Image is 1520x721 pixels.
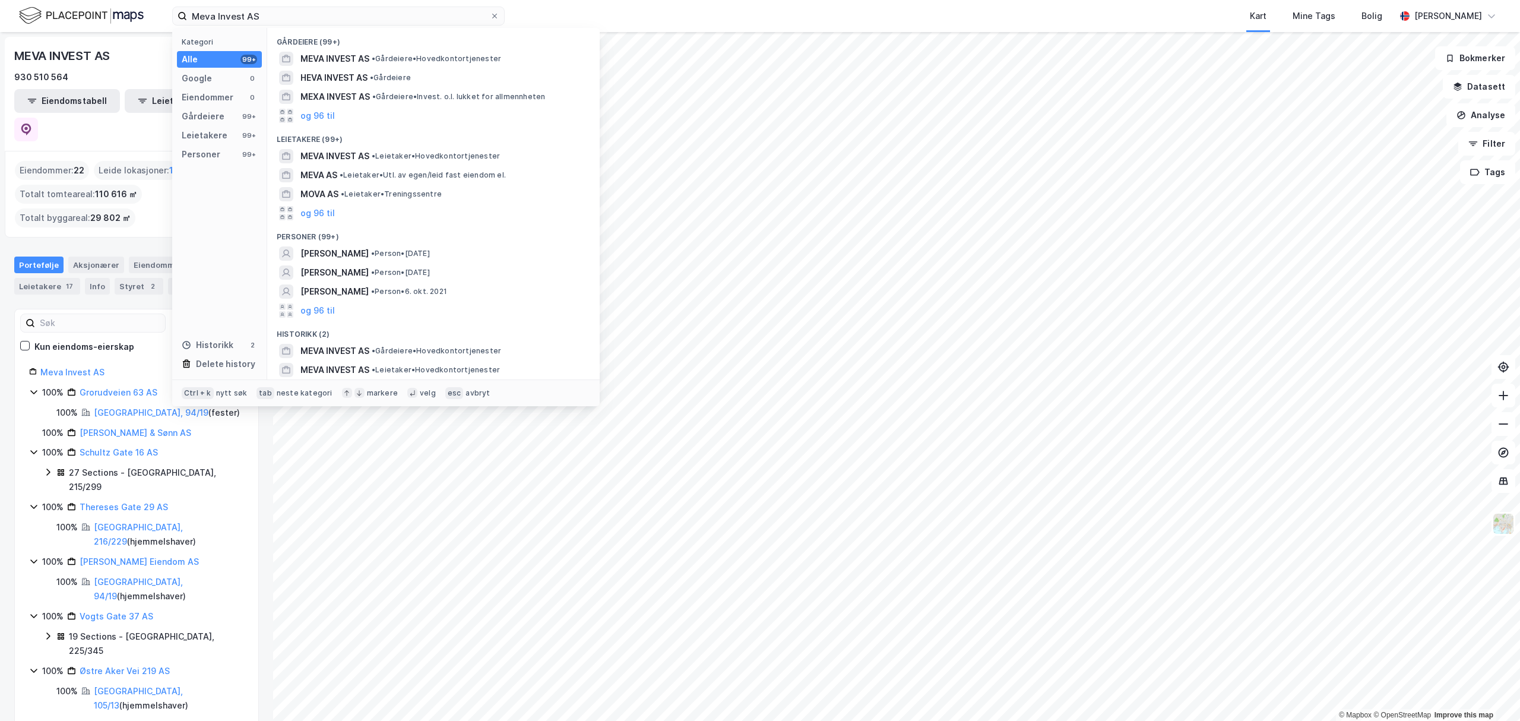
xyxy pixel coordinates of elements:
button: Datasett [1443,75,1515,99]
div: Kun eiendoms-eierskap [34,340,134,354]
div: Mine Tags [1293,9,1335,23]
div: Personer (99+) [267,223,600,244]
a: Mapbox [1339,711,1372,719]
div: 17 [64,280,75,292]
div: markere [367,388,398,398]
div: 100% [56,406,78,420]
div: Gårdeiere [182,109,224,124]
div: [PERSON_NAME] [1414,9,1482,23]
a: OpenStreetMap [1373,711,1431,719]
span: 110 616 ㎡ [95,187,137,201]
span: • [372,54,375,63]
span: Leietaker • Hovedkontortjenester [372,151,500,161]
div: 100% [42,555,64,569]
span: Gårdeiere • Hovedkontortjenester [372,54,501,64]
div: 19 Sections - [GEOGRAPHIC_DATA], 225/345 [69,630,244,658]
span: MEVA INVEST AS [300,149,369,163]
div: 99+ [240,150,257,159]
div: ( hjemmelshaver ) [94,520,244,549]
div: neste kategori [277,388,332,398]
div: Info [85,278,110,295]
span: 29 802 ㎡ [90,211,131,225]
button: Tags [1460,160,1515,184]
iframe: Chat Widget [1461,664,1520,721]
div: ( fester ) [94,406,240,420]
img: Z [1492,513,1515,535]
div: 100% [42,500,64,514]
span: • [341,189,344,198]
img: logo.f888ab2527a4732fd821a326f86c7f29.svg [19,5,144,26]
span: Gårdeiere • Invest. o.l. lukket for allmennheten [372,92,545,102]
a: [GEOGRAPHIC_DATA], 105/13 [94,686,183,710]
div: MEVA INVEST AS [14,46,112,65]
button: og 96 til [300,206,335,220]
a: [GEOGRAPHIC_DATA], 94/19 [94,577,183,601]
span: • [372,365,375,374]
span: [PERSON_NAME] [300,246,369,261]
span: • [372,92,376,101]
span: HEVA INVEST AS [300,71,368,85]
div: tab [256,387,274,399]
div: Eiendommer [129,257,203,273]
div: 100% [42,664,64,678]
a: [PERSON_NAME] Eiendom AS [80,556,199,567]
div: Alle [182,52,198,67]
button: Filter [1458,132,1515,156]
button: og 96 til [300,303,335,318]
div: 100% [42,445,64,460]
div: Delete history [196,357,255,371]
button: og 96 til [300,109,335,123]
div: Leietakere (99+) [267,125,600,147]
div: 100% [56,520,78,535]
div: Leietakere [14,278,80,295]
button: Analyse [1446,103,1515,127]
a: [GEOGRAPHIC_DATA], 94/19 [94,407,208,418]
span: Person • [DATE] [371,249,430,258]
div: Leietakere [182,128,227,143]
span: MEVA AS [300,168,337,182]
div: Google [182,71,212,86]
div: 0 [248,74,257,83]
div: Styret [115,278,163,295]
div: Kategori [182,37,262,46]
div: Kart [1250,9,1266,23]
div: Leide lokasjoner : [94,161,178,180]
button: Bokmerker [1435,46,1515,70]
span: • [372,346,375,355]
div: Historikk [182,338,233,352]
div: Transaksjoner [168,278,251,295]
div: ( hjemmelshaver ) [94,684,244,713]
span: MOVA AS [300,187,338,201]
div: 2 [147,280,159,292]
span: • [372,151,375,160]
span: Gårdeiere • Hovedkontortjenester [372,346,501,356]
div: 100% [56,684,78,698]
div: avbryt [465,388,490,398]
div: 100% [42,385,64,400]
div: 100% [42,609,64,624]
span: MEXA INVEST AS [300,90,370,104]
span: MEVA INVEST AS [300,344,369,358]
div: 100% [42,426,64,440]
a: Improve this map [1434,711,1493,719]
span: Person • 6. okt. 2021 [371,287,447,296]
span: MEVA INVEST AS [300,363,369,377]
span: 22 [74,163,84,178]
div: Historikk (2) [267,320,600,341]
div: Totalt byggareal : [15,208,135,227]
button: Eiendomstabell [14,89,120,113]
div: nytt søk [216,388,248,398]
a: Thereses Gate 29 AS [80,502,168,512]
span: [PERSON_NAME] [300,284,369,299]
div: 27 Sections - [GEOGRAPHIC_DATA], 215/299 [69,466,244,494]
span: • [371,249,375,258]
span: [PERSON_NAME] [300,265,369,280]
div: Gårdeiere (99+) [267,28,600,49]
div: 100% [56,575,78,589]
div: Bolig [1361,9,1382,23]
span: • [371,287,375,296]
div: Totalt tomteareal : [15,185,142,204]
div: Kontrollprogram for chat [1461,664,1520,721]
span: Person • [DATE] [371,268,430,277]
span: MEVA INVEST AS [300,52,369,66]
